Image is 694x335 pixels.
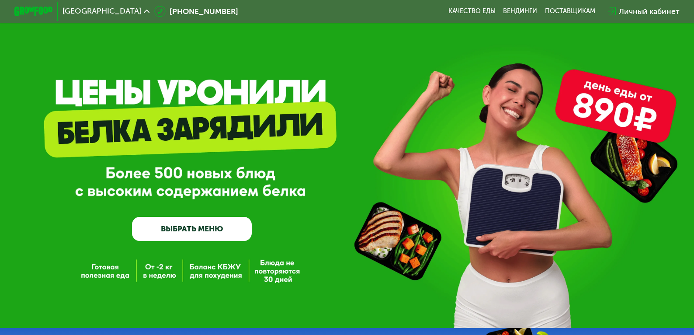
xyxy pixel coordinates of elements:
span: [GEOGRAPHIC_DATA] [62,7,141,15]
a: ВЫБРАТЬ МЕНЮ [132,217,252,241]
div: Личный кабинет [619,6,680,17]
a: [PHONE_NUMBER] [154,6,238,17]
div: поставщикам [545,7,595,15]
a: Качество еды [448,7,496,15]
a: Вендинги [503,7,537,15]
